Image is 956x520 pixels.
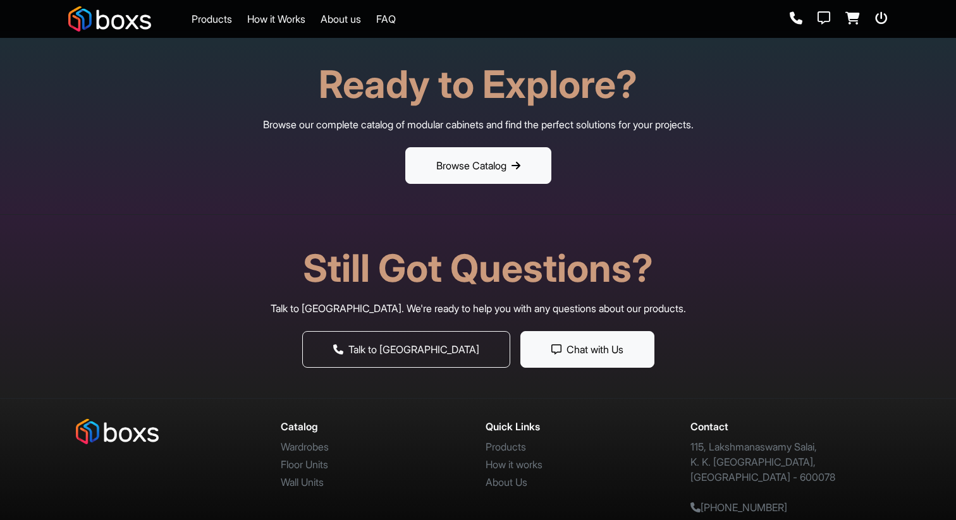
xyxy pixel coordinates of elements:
a: Wall Units [281,476,324,488]
img: Boxs Logo [76,419,159,444]
a: Floor Units [281,458,328,471]
p: 115, Lakshmanaswamy Salai, K. K. [GEOGRAPHIC_DATA], [GEOGRAPHIC_DATA] - 600078 [690,439,880,485]
button: Talk to [GEOGRAPHIC_DATA] [302,331,510,368]
img: Boxs logo [68,6,151,32]
div: Contact [690,419,880,434]
button: Browse Catalog [405,147,551,184]
a: [PHONE_NUMBER] [690,501,787,514]
p: Talk to [GEOGRAPHIC_DATA]. We're ready to help you with any questions about our products. [68,301,888,316]
a: Products [192,11,232,27]
p: Browse our complete catalog of modular cabinets and find the perfect solutions for your projects. [68,117,888,132]
a: FAQ [376,11,396,27]
div: Catalog [281,419,470,434]
a: About Us [486,476,527,488]
a: About us [321,11,361,27]
button: Chat with Us [520,331,654,368]
div: Quick Links [486,419,675,434]
a: How it Works [247,11,305,27]
h2: Ready to Explore? [68,61,888,107]
h2: Still Got Questions? [68,245,888,291]
a: Wardrobes [281,440,329,453]
a: Products [486,440,526,453]
a: Logout [875,12,888,26]
a: How it works [486,458,542,471]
